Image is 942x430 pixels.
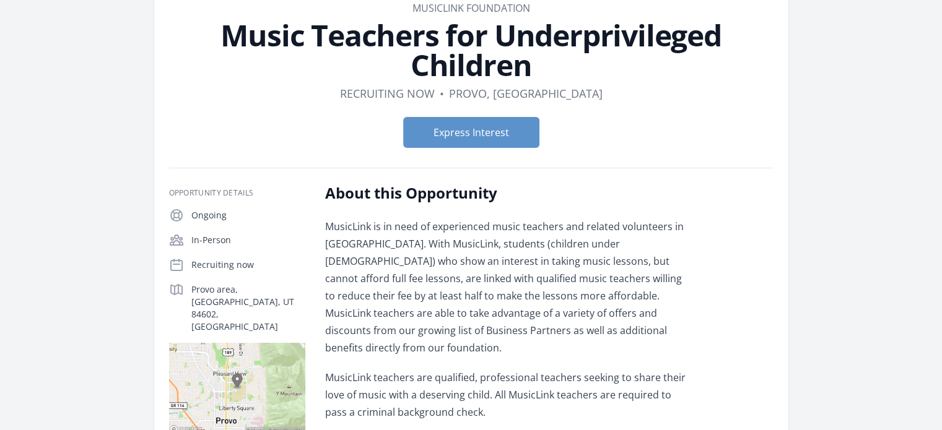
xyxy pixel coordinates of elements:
[340,85,435,102] dd: Recruiting now
[169,188,305,198] h3: Opportunity Details
[191,283,305,333] p: Provo area, [GEOGRAPHIC_DATA], UT 84602, [GEOGRAPHIC_DATA]
[412,1,530,15] a: MUSICLINK FOUNDATION
[169,20,774,80] h1: Music Teachers for Underprivileged Children
[191,209,305,221] p: Ongoing
[191,234,305,246] p: In-Person
[325,220,684,355] span: MusicLink is in need of experienced music teachers and related volunteers in [GEOGRAPHIC_DATA]. W...
[325,371,686,419] span: MusicLink teachers are qualified, professional teachers seeking to share their love of music with...
[325,183,687,203] h2: About this Opportunity
[440,85,444,102] div: •
[403,117,539,148] button: Express Interest
[191,259,305,271] p: Recruiting now
[449,85,603,102] dd: Provo, [GEOGRAPHIC_DATA]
